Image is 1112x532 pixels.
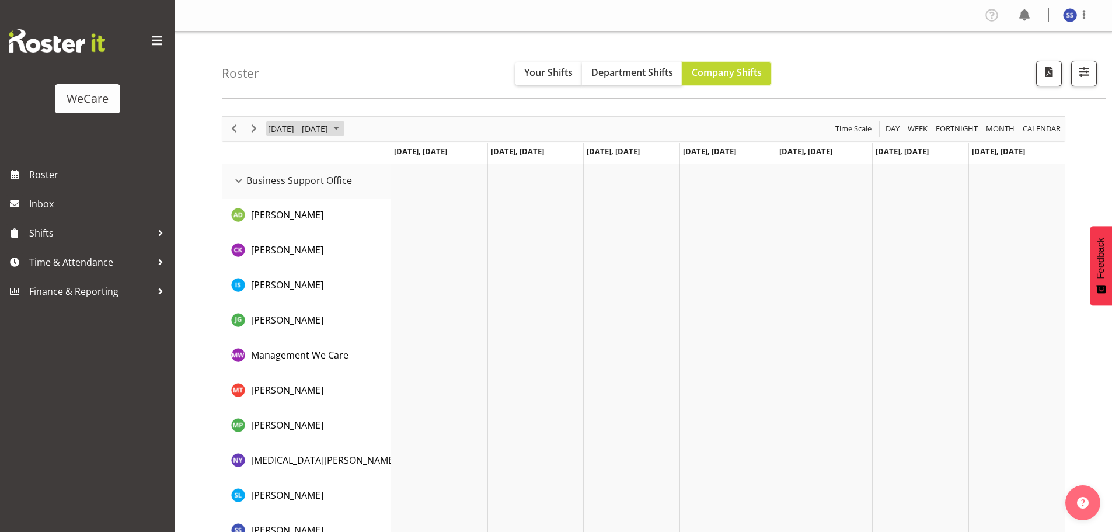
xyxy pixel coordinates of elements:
[222,269,391,304] td: Isabel Simcox resource
[246,121,262,136] button: Next
[591,66,673,79] span: Department Shifts
[266,121,344,136] button: June 2024
[222,479,391,514] td: Sarah Lamont resource
[222,67,259,80] h4: Roster
[251,208,323,222] a: [PERSON_NAME]
[29,195,169,213] span: Inbox
[934,121,980,136] button: Fortnight
[251,313,323,327] a: [PERSON_NAME]
[779,146,832,157] span: [DATE], [DATE]
[935,121,979,136] span: Fortnight
[1022,121,1062,136] span: calendar
[251,208,323,221] span: [PERSON_NAME]
[582,62,682,85] button: Department Shifts
[264,117,346,141] div: June 24 - 30, 2024
[251,418,323,432] a: [PERSON_NAME]
[834,121,874,136] button: Time Scale
[67,90,109,107] div: WeCare
[222,374,391,409] td: Michelle Thomas resource
[985,121,1016,136] span: Month
[29,253,152,271] span: Time & Attendance
[251,348,348,362] a: Management We Care
[683,146,736,157] span: [DATE], [DATE]
[972,146,1025,157] span: [DATE], [DATE]
[226,121,242,136] button: Previous
[587,146,640,157] span: [DATE], [DATE]
[1090,226,1112,305] button: Feedback - Show survey
[1036,61,1062,86] button: Download a PDF of the roster according to the set date range.
[394,146,447,157] span: [DATE], [DATE]
[222,199,391,234] td: Aleea Devenport resource
[1021,121,1063,136] button: Month
[251,243,323,257] a: [PERSON_NAME]
[984,121,1017,136] button: Timeline Month
[222,409,391,444] td: Millie Pumphrey resource
[246,173,352,187] span: Business Support Office
[244,117,264,141] div: next period
[1096,238,1106,279] span: Feedback
[251,244,323,256] span: [PERSON_NAME]
[692,66,762,79] span: Company Shifts
[1063,8,1077,22] img: savita-savita11083.jpg
[1077,497,1089,509] img: help-xxl-2.png
[29,224,152,242] span: Shifts
[251,383,323,397] a: [PERSON_NAME]
[251,419,323,432] span: [PERSON_NAME]
[267,121,329,136] span: [DATE] - [DATE]
[224,117,244,141] div: previous period
[251,278,323,292] a: [PERSON_NAME]
[222,339,391,374] td: Management We Care resource
[884,121,902,136] button: Timeline Day
[251,279,323,291] span: [PERSON_NAME]
[251,454,396,467] span: [MEDICAL_DATA][PERSON_NAME]
[906,121,930,136] button: Timeline Week
[491,146,544,157] span: [DATE], [DATE]
[251,349,348,361] span: Management We Care
[251,488,323,502] a: [PERSON_NAME]
[1071,61,1097,86] button: Filter Shifts
[29,283,152,300] span: Finance & Reporting
[251,489,323,502] span: [PERSON_NAME]
[682,62,771,85] button: Company Shifts
[251,314,323,326] span: [PERSON_NAME]
[222,164,391,199] td: Business Support Office resource
[884,121,901,136] span: Day
[222,234,391,269] td: Chloe Kim resource
[251,384,323,397] span: [PERSON_NAME]
[29,166,169,183] span: Roster
[9,29,105,53] img: Rosterit website logo
[222,444,391,479] td: Nikita Yates resource
[876,146,929,157] span: [DATE], [DATE]
[834,121,873,136] span: Time Scale
[251,453,396,467] a: [MEDICAL_DATA][PERSON_NAME]
[907,121,929,136] span: Week
[515,62,582,85] button: Your Shifts
[524,66,573,79] span: Your Shifts
[222,304,391,339] td: Janine Grundler resource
